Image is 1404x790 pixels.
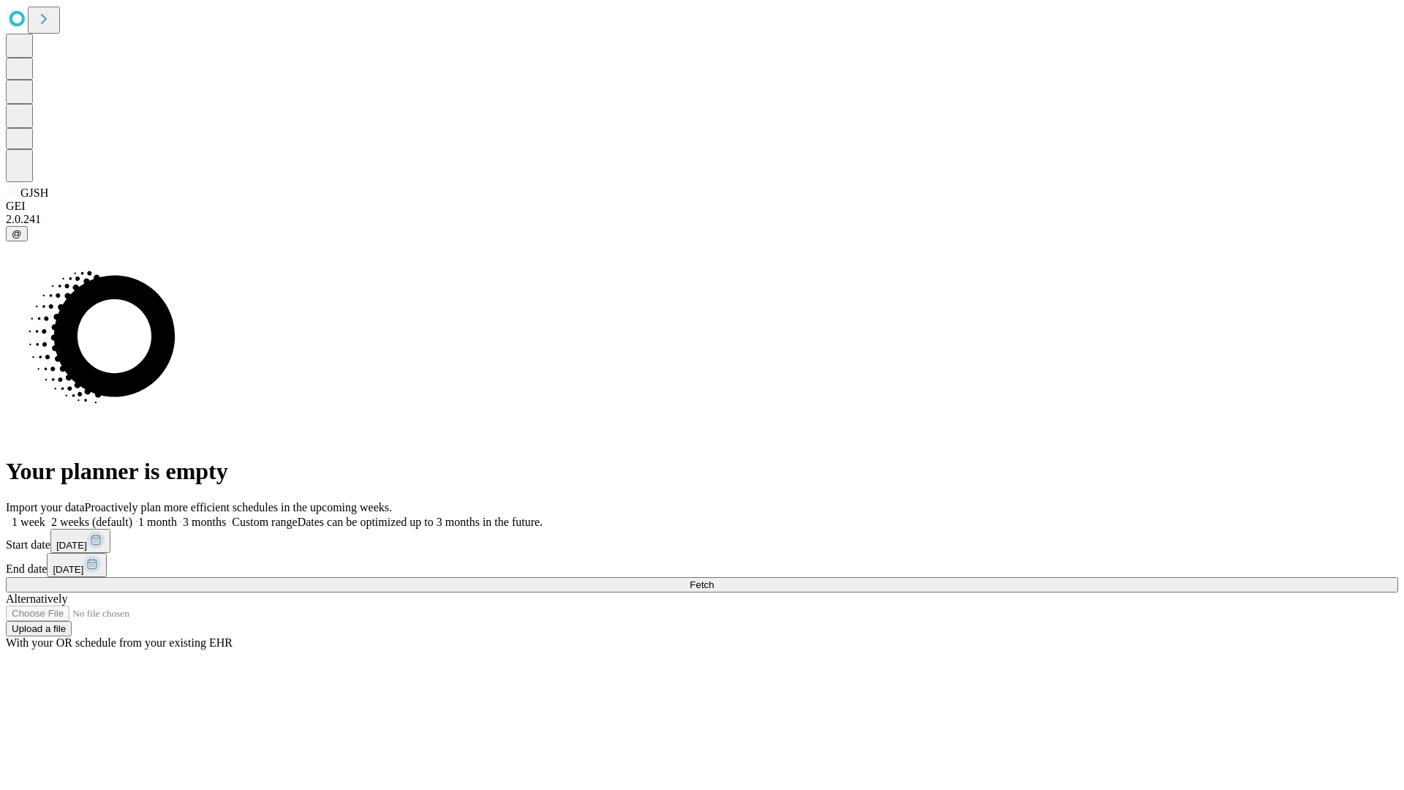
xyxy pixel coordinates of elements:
span: 1 week [12,516,45,528]
button: Upload a file [6,621,72,636]
span: Proactively plan more efficient schedules in the upcoming weeks. [85,501,392,513]
div: GEI [6,200,1398,213]
span: GJSH [20,187,48,199]
button: [DATE] [50,529,110,553]
span: [DATE] [53,564,83,575]
div: 2.0.241 [6,213,1398,226]
span: Alternatively [6,592,67,605]
span: [DATE] [56,540,87,551]
h1: Your planner is empty [6,458,1398,485]
button: [DATE] [47,553,107,577]
div: End date [6,553,1398,577]
span: @ [12,228,22,239]
span: 1 month [138,516,177,528]
button: @ [6,226,28,241]
span: 3 months [183,516,226,528]
span: With your OR schedule from your existing EHR [6,636,233,649]
span: 2 weeks (default) [51,516,132,528]
span: Custom range [232,516,297,528]
span: Fetch [690,579,714,590]
button: Fetch [6,577,1398,592]
span: Dates can be optimized up to 3 months in the future. [298,516,543,528]
span: Import your data [6,501,85,513]
div: Start date [6,529,1398,553]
